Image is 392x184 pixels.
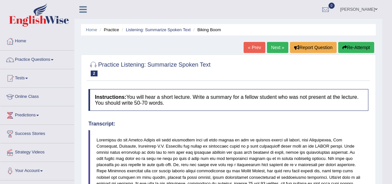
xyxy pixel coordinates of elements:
h2: Practice Listening: Summarize Spoken Text [88,60,211,76]
li: Practice [98,27,119,33]
a: Home [86,27,97,32]
b: Instructions: [95,94,126,100]
a: Tests [0,69,74,85]
a: Home [0,32,74,48]
a: Success Stories [0,125,74,141]
button: Re-Attempt [338,42,374,53]
a: Predictions [0,106,74,123]
a: Strategy Videos [0,143,74,160]
a: Your Account [0,162,74,178]
button: Report Question [290,42,337,53]
h4: Transcript: [88,121,368,127]
li: Biking Boom [192,27,221,33]
a: Practice Questions [0,51,74,67]
a: « Prev [244,42,265,53]
a: Online Class [0,88,74,104]
a: Next » [267,42,288,53]
span: 0 [329,3,335,9]
span: 2 [91,71,98,76]
h4: You will hear a short lecture. Write a summary for a fellow student who was not present at the le... [88,89,368,111]
a: Listening: Summarize Spoken Text [126,27,190,32]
